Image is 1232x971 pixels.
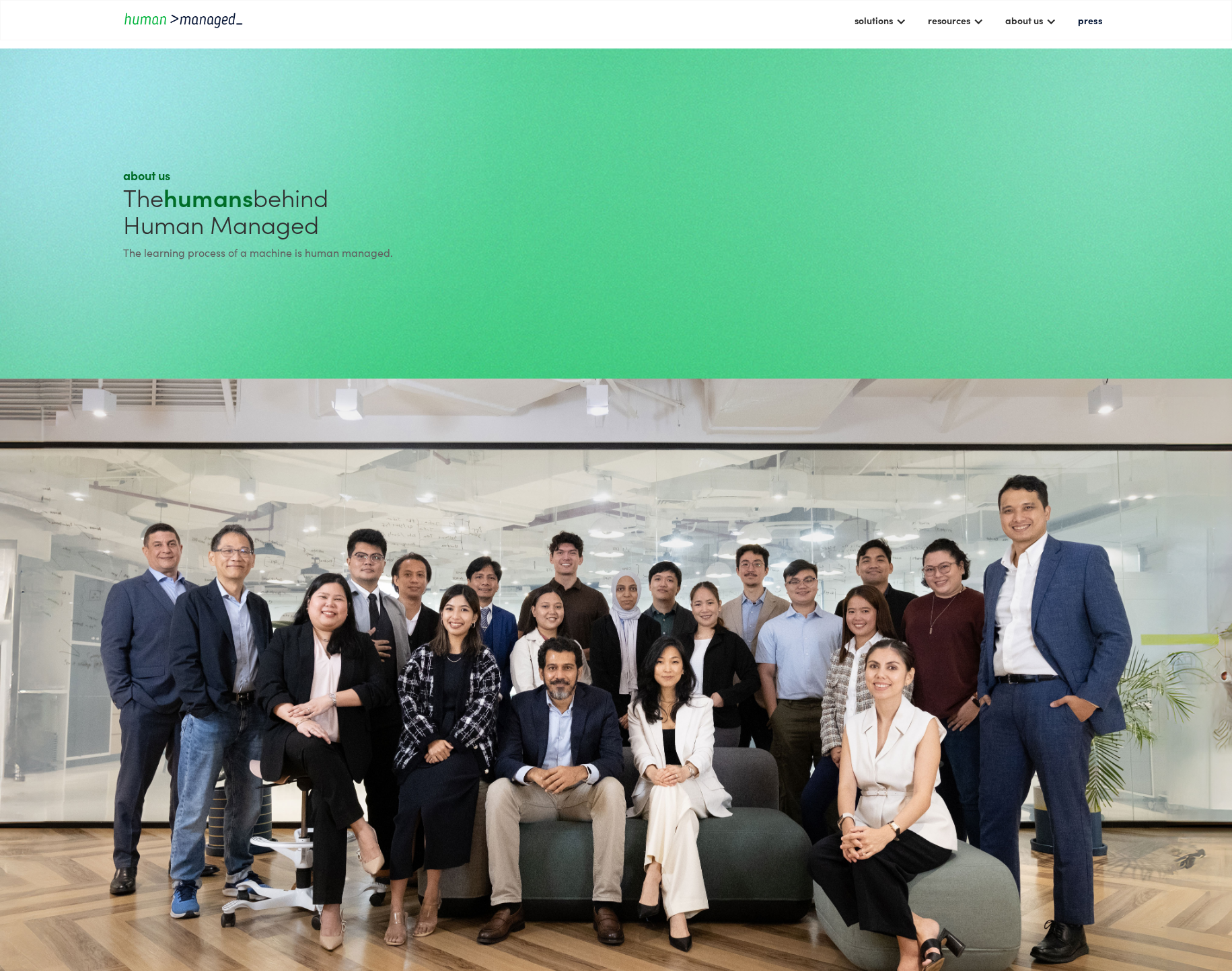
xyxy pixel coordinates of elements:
[999,9,1063,32] div: about us
[123,167,610,184] div: about us
[123,244,610,260] div: The learning process of a machine is human managed.
[123,184,610,237] h1: The behind Human Managed
[1071,9,1109,32] a: press
[123,11,244,29] a: home
[1005,12,1043,28] div: about us
[921,9,990,32] div: resources
[928,12,970,28] div: resources
[848,9,913,32] div: solutions
[164,180,253,214] strong: humans
[855,12,893,28] div: solutions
